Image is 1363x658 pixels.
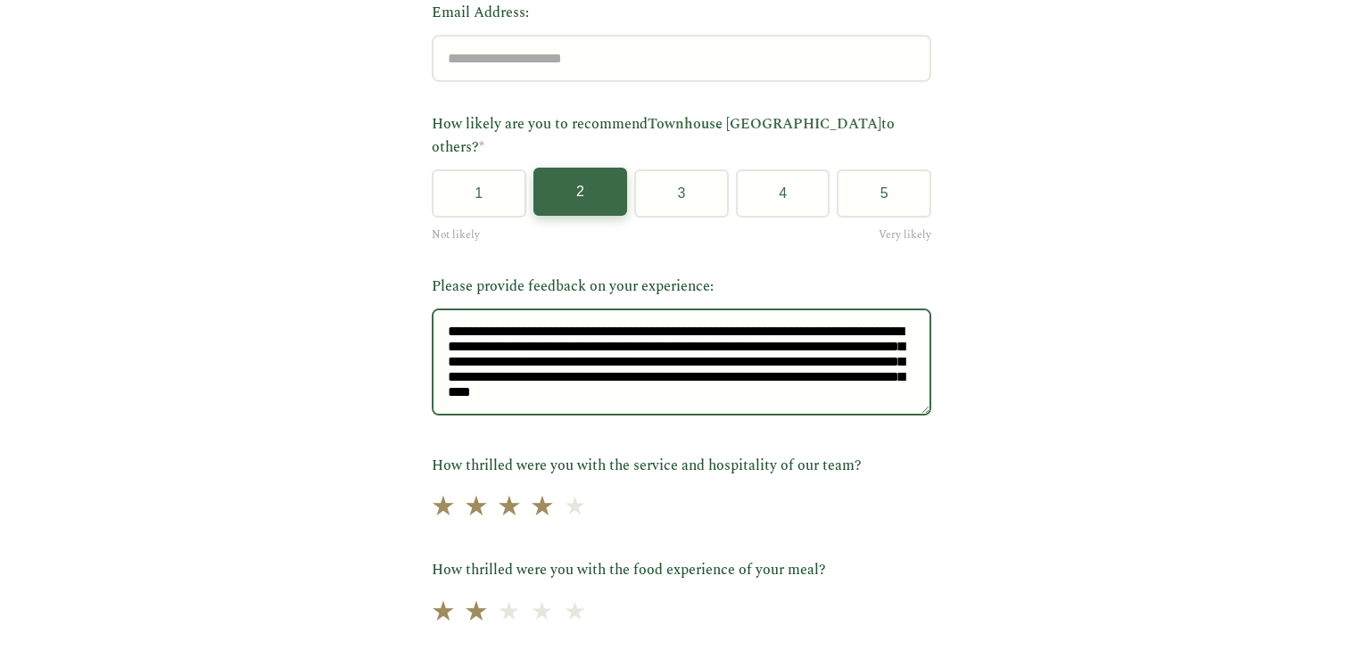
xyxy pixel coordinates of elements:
[498,593,520,633] span: ★
[432,559,931,582] label: How thrilled were you with the food experience of your meal?
[432,455,931,478] label: How thrilled were you with the service and hospitality of our team?
[736,169,830,218] button: 4
[431,590,456,634] span: ★
[432,113,931,159] label: How likely are you to recommend to others?
[432,226,480,243] span: Not likely
[564,593,586,633] span: ★
[837,169,931,218] button: 5
[464,486,489,530] span: ★
[531,593,553,633] span: ★
[530,486,555,530] span: ★
[432,169,526,218] button: 1
[879,226,931,243] span: Very likely
[533,168,628,216] button: 2
[634,169,729,218] button: 3
[497,486,522,530] span: ★
[564,488,586,528] span: ★
[431,486,456,530] span: ★
[648,113,881,135] span: Townhouse [GEOGRAPHIC_DATA]
[464,590,489,634] span: ★
[432,2,931,25] label: Email Address:
[432,276,931,299] label: Please provide feedback on your experience:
